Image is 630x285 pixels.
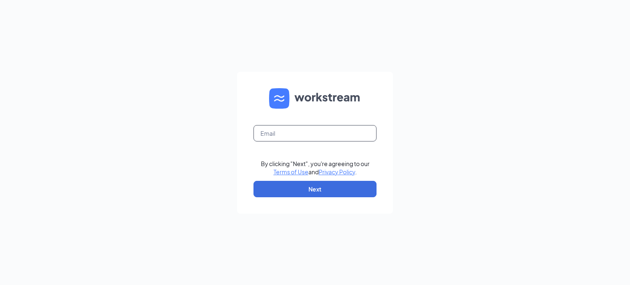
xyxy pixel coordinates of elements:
[261,160,370,176] div: By clicking "Next", you're agreeing to our and .
[253,181,377,197] button: Next
[319,168,355,176] a: Privacy Policy
[274,168,308,176] a: Terms of Use
[269,88,361,109] img: WS logo and Workstream text
[253,125,377,141] input: Email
